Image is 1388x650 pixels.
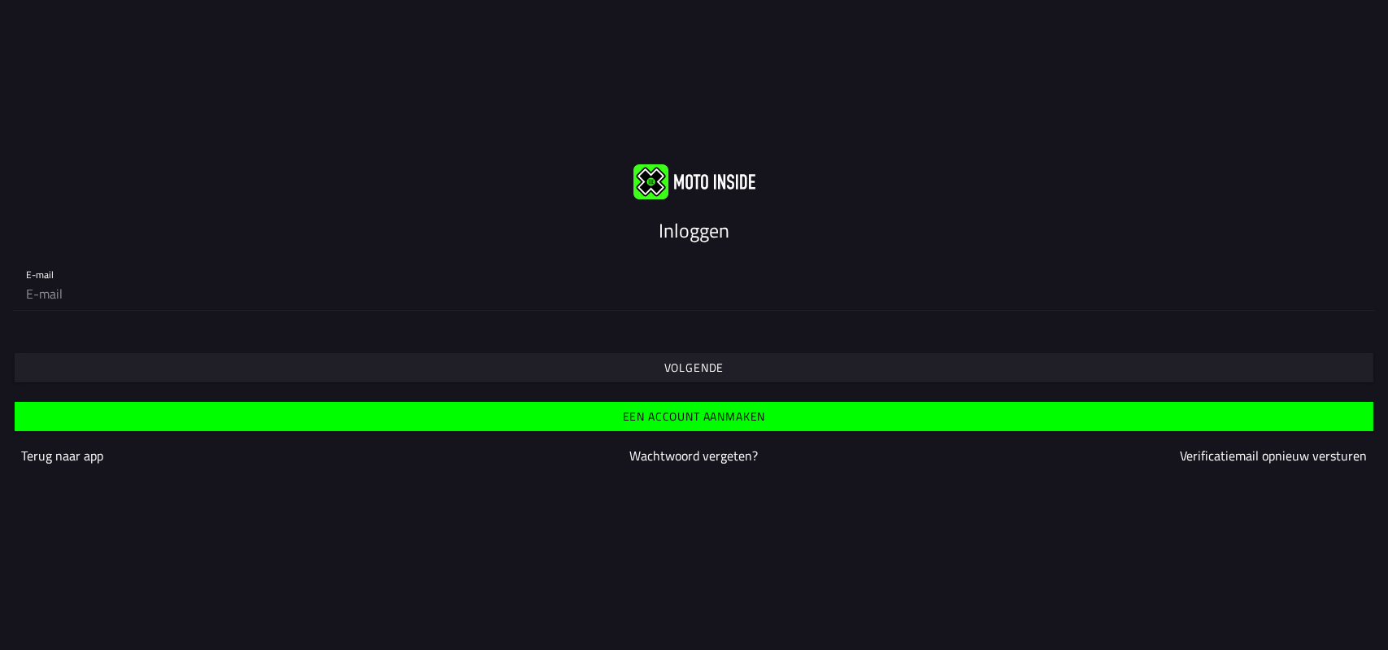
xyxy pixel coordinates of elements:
a: Terug naar app [21,446,103,465]
ion-button: Een account aanmaken [15,402,1373,431]
input: E-mail [26,277,1362,310]
a: Wachtwoord vergeten? [629,446,758,465]
ion-text: Inloggen [659,216,729,245]
a: Verificatiemail opnieuw versturen [1180,446,1367,465]
ion-text: Volgende [664,362,724,373]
